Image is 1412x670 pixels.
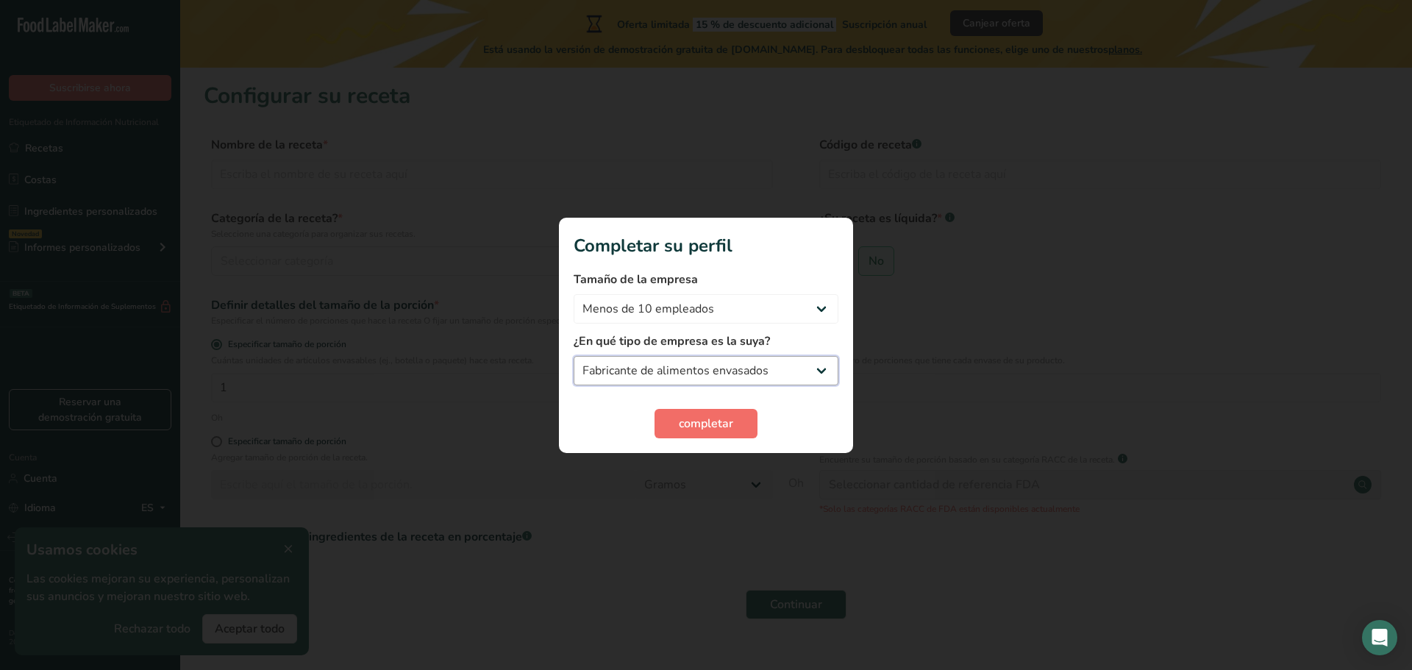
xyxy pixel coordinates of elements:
[574,333,770,349] font: ¿En qué tipo de empresa es la suya?
[574,234,732,257] font: Completar su perfil
[679,416,733,432] font: completar
[655,409,757,438] button: completar
[574,271,698,288] font: Tamaño de la empresa
[1362,620,1397,655] div: Abrir Intercom Messenger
